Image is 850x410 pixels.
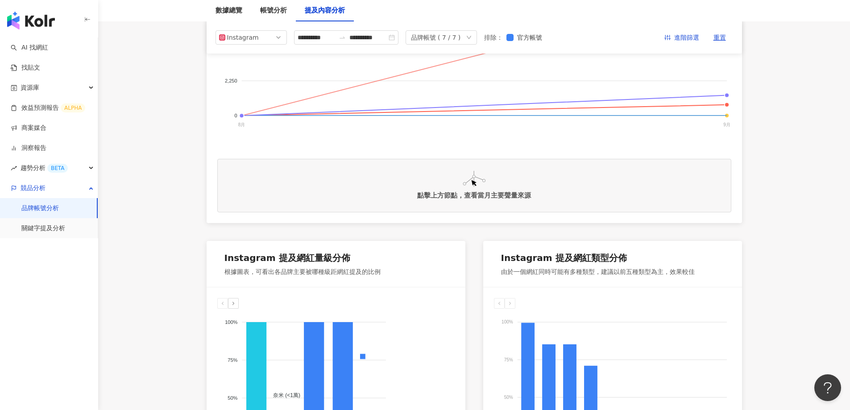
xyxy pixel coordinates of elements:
[238,122,245,127] tspan: 8月
[227,31,256,44] div: Instagram
[466,35,472,40] span: down
[502,320,513,325] tspan: 100%
[657,30,706,45] button: 進階篩選
[713,31,726,45] span: 重置
[11,63,40,72] a: 找貼文
[504,395,513,400] tspan: 50%
[225,78,237,83] tspan: 2,250
[463,171,485,187] img: Empty Image
[21,78,39,98] span: 資源庫
[228,357,237,363] tspan: 75%
[224,252,350,264] div: Instagram 提及網紅量級分佈
[11,43,48,52] a: searchAI 找網紅
[266,392,300,398] span: 奈米 (<1萬)
[47,164,68,173] div: BETA
[11,144,46,153] a: 洞察報告
[216,5,242,16] div: 數據總覽
[501,268,695,277] div: 由於一個網紅同時可能有多種類型，建議以前五種類型為主，效果較佳
[11,124,46,133] a: 商案媒合
[484,33,503,42] label: 排除 ：
[21,178,46,198] span: 競品分析
[225,319,237,325] tspan: 100%
[11,104,85,112] a: 效益預測報告ALPHA
[501,252,627,264] div: Instagram 提及網紅類型分佈
[11,165,17,171] span: rise
[514,33,546,42] span: 官方帳號
[234,113,237,118] tspan: 0
[723,122,730,127] tspan: 9月
[674,31,699,45] span: 進階篩選
[305,5,345,16] div: 提及內容分析
[504,357,513,362] tspan: 75%
[814,374,841,401] iframe: Help Scout Beacon - Open
[260,5,287,16] div: 帳號分析
[224,268,381,277] div: 根據圖表，可看出各品牌主要被哪種級距網紅提及的比例
[21,158,68,178] span: 趨勢分析
[411,31,461,44] div: 品牌帳號 ( 7 / 7 )
[7,12,55,29] img: logo
[228,395,237,401] tspan: 50%
[21,204,59,213] a: 品牌帳號分析
[417,191,531,200] div: 點擊上方節點，查看當月主要聲量來源
[706,30,733,45] button: 重置
[21,224,65,233] a: 關鍵字提及分析
[339,34,346,41] span: swap-right
[339,34,346,41] span: to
